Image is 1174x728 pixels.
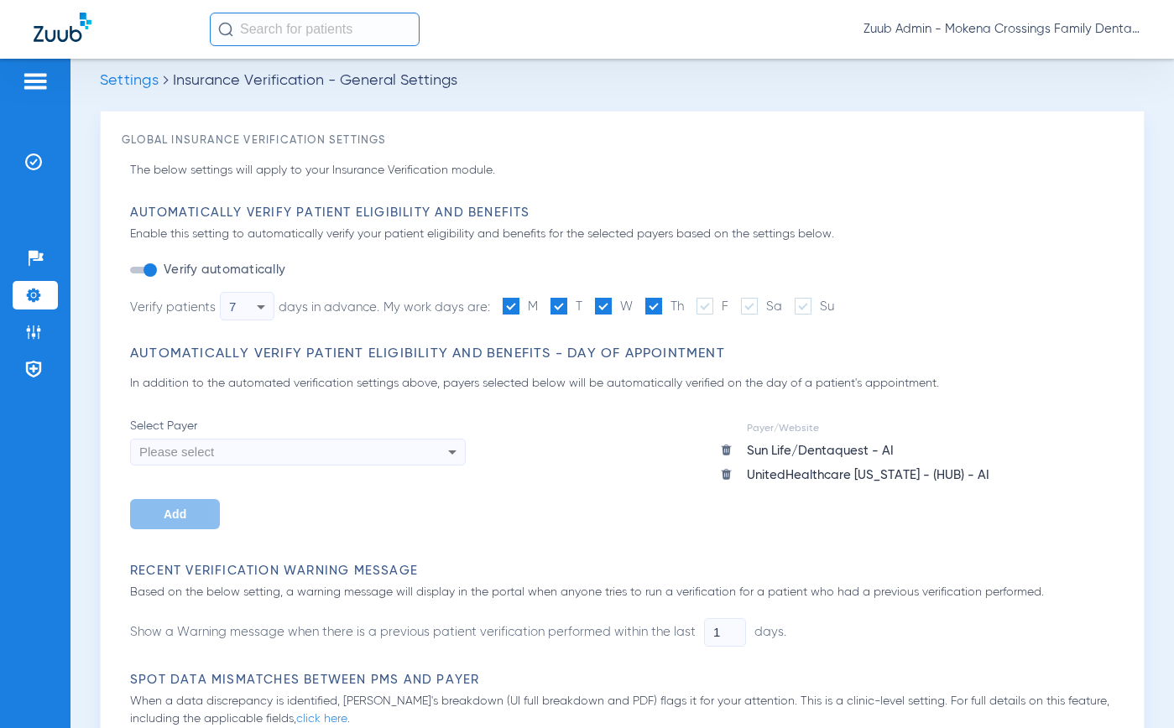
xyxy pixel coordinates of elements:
[34,13,91,42] img: Zuub Logo
[130,205,1123,221] h3: Automatically Verify Patient Eligibility and Benefits
[210,13,420,46] input: Search for patients
[645,298,684,316] label: Th
[130,584,1123,601] p: Based on the below setting, a warning message will display in the portal when anyone tries to run...
[550,298,582,316] label: T
[173,73,457,88] span: Insurance Verification - General Settings
[741,298,782,316] label: Sa
[296,713,347,725] a: click here
[130,693,1123,728] p: When a data discrepancy is identified, [PERSON_NAME]'s breakdown (UI full breakdown and PDF) flag...
[130,162,1123,179] p: The below settings will apply to your Insurance Verification module.
[130,375,1123,393] p: In addition to the automated verification settings above, payers selected below will be automatic...
[747,440,989,461] div: Sun Life/Dentaquest - AI
[747,465,989,486] div: UnitedHealthcare [US_STATE] - (HUB) - AI
[130,292,379,320] div: Verify patients days in advance.
[218,22,233,37] img: Search Icon
[130,563,1123,580] h3: Recent Verification Warning Message
[130,618,786,647] li: Show a Warning message when there is a previous patient verification performed within the last days.
[130,226,1123,243] p: Enable this setting to automatically verify your patient eligibility and benefits for the selecte...
[122,133,1123,149] h3: Global Insurance Verification Settings
[384,301,490,314] span: My work days are:
[697,298,728,316] label: F
[595,298,633,316] label: W
[139,445,214,459] span: Please select
[22,71,49,91] img: hamburger-icon
[864,21,1140,38] span: Zuub Admin - Mokena Crossings Family Dental
[160,262,285,278] label: Verify automatically
[229,299,236,314] span: 7
[130,346,1123,362] h3: Automatically Verify Patient Eligibility and Benefits - Day of Appointment
[795,298,834,316] label: Su
[130,499,220,529] button: Add
[720,444,733,456] img: trash icon
[720,468,733,481] img: trash icon
[746,419,990,438] td: Payer/Website
[130,672,1123,689] h3: Spot Data Mismatches between PMS and Payer
[503,298,538,316] label: M
[130,418,466,434] span: Select Payer
[100,73,159,88] span: Settings
[164,507,186,521] span: Add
